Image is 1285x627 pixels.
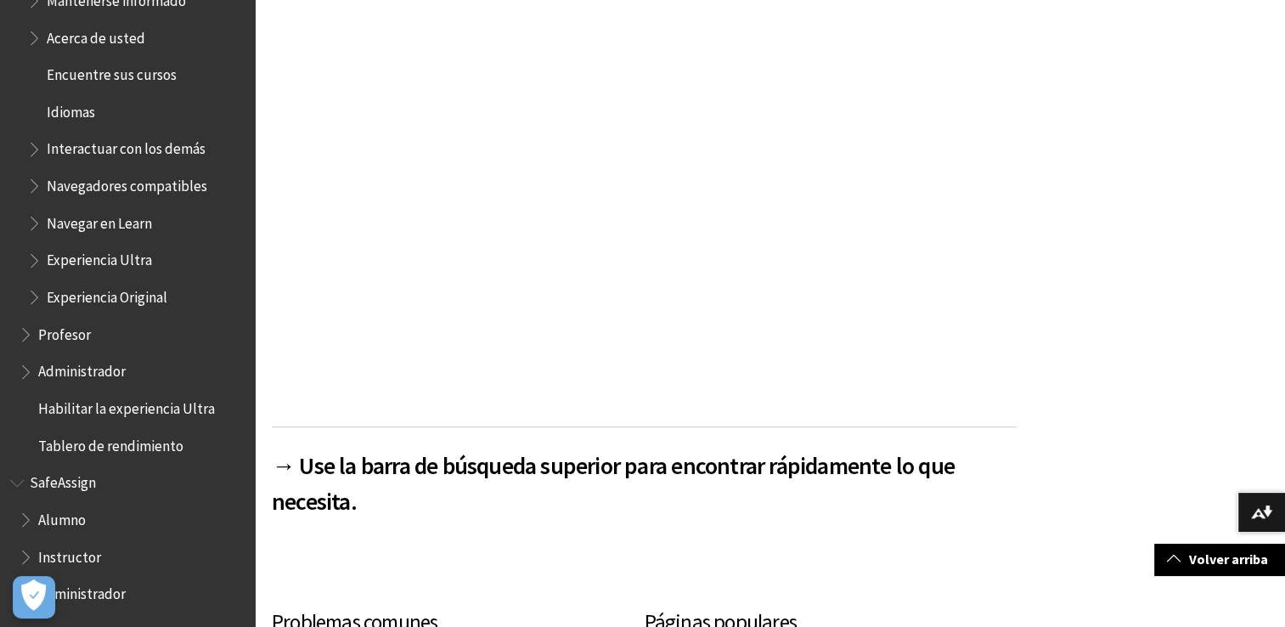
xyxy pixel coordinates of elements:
[47,246,152,269] span: Experiencia Ultra
[1154,544,1285,575] a: Volver arriba
[30,469,96,492] span: SafeAssign
[10,469,245,609] nav: Book outline for Blackboard SafeAssign
[47,98,95,121] span: Idiomas
[47,172,207,195] span: Navegadores compatibles
[38,320,91,343] span: Profesor
[47,209,152,232] span: Navegar en Learn
[47,283,167,306] span: Experiencia Original
[38,358,126,381] span: Administrador
[38,580,126,603] span: Administrador
[38,432,183,455] span: Tablero de rendimiento
[47,60,177,83] span: Encuentre sus cursos
[38,543,101,566] span: Instructor
[47,24,145,47] span: Acerca de usted
[13,576,55,619] button: Abrir preferencias
[272,426,1017,519] h2: → Use la barra de búsqueda superior para encontrar rápidamente lo que necesita.
[38,394,215,417] span: Habilitar la experiencia Ultra
[38,506,86,528] span: Alumno
[47,135,206,158] span: Interactuar con los demás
